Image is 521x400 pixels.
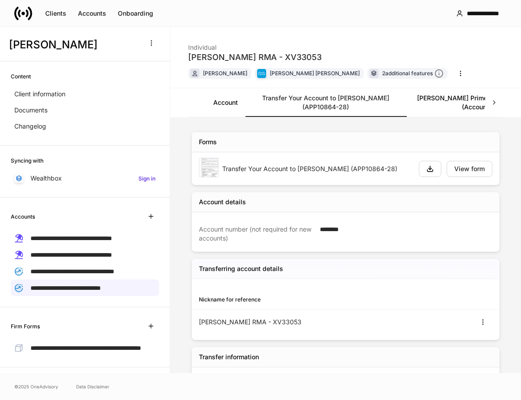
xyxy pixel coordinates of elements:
a: Transfer Your Account to [PERSON_NAME] (APP10864-28) [245,88,406,117]
a: Changelog [11,118,159,134]
span: © 2025 OneAdvisory [14,383,58,390]
div: Transfer information [199,353,259,361]
a: Data Disclaimer [76,383,109,390]
h5: Transferring account details [199,264,283,273]
div: Transfer Your Account to [PERSON_NAME] (APP10864-28) [222,164,412,173]
h6: Content [11,72,31,81]
div: Nickname for reference [199,295,346,304]
div: 2 additional features [382,69,443,78]
button: Accounts [72,6,112,21]
div: Forms [199,138,217,146]
button: Clients [39,6,72,21]
a: Client information [11,86,159,102]
div: [PERSON_NAME] [203,69,247,77]
div: Individual [188,38,322,52]
div: Account number (not required for new accounts) [199,225,314,243]
div: View form [454,166,485,172]
h6: Firm Forms [11,322,40,331]
a: Documents [11,102,159,118]
div: Clients [45,10,66,17]
p: Wealthbox [30,174,62,183]
div: Accounts [78,10,106,17]
button: Onboarding [112,6,159,21]
p: Changelog [14,122,46,131]
div: Account details [199,198,246,206]
h6: Sign in [138,174,155,183]
div: [PERSON_NAME] RMA - XV33053 [188,52,322,63]
p: Client information [14,90,65,99]
div: Onboarding [118,10,153,17]
a: WealthboxSign in [11,170,159,186]
button: View form [447,161,492,177]
a: Account [206,88,245,117]
h6: Accounts [11,212,35,221]
h3: [PERSON_NAME] [9,38,138,52]
p: Documents [14,106,47,115]
h6: Syncing with [11,156,43,165]
div: [PERSON_NAME] RMA - XV33053 [199,318,346,327]
div: [PERSON_NAME] [PERSON_NAME] [270,69,360,77]
img: charles-schwab-BFYFdbvS.png [257,69,266,78]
